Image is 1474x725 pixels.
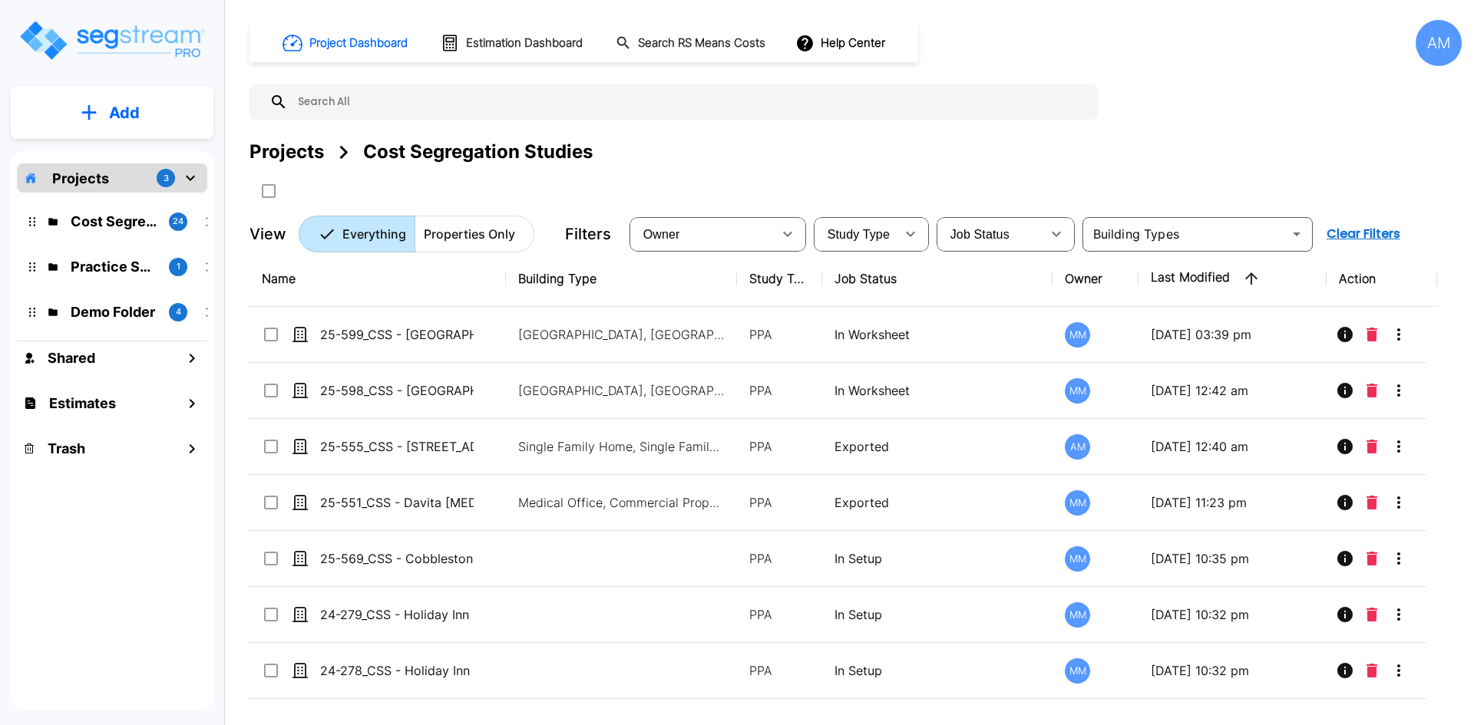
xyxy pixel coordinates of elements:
[834,493,1041,512] p: Exported
[1065,378,1090,404] div: MM
[1087,223,1283,245] input: Building Types
[176,305,181,318] p: 4
[250,251,506,307] th: Name
[950,228,1010,241] span: Job Status
[1330,375,1360,406] button: Info
[792,28,891,58] button: Help Center
[320,381,474,400] p: 25-598_CSS - [GEOGRAPHIC_DATA], [GEOGRAPHIC_DATA] - RJ Hotels LLC - [PERSON_NAME]
[633,213,772,255] div: Select
[424,225,515,243] p: Properties Only
[1360,487,1383,518] button: Delete
[1151,549,1314,568] p: [DATE] 10:35 pm
[18,18,206,62] img: Logo
[299,216,415,252] button: Everything
[1151,493,1314,512] p: [DATE] 11:23 pm
[518,325,725,344] p: [GEOGRAPHIC_DATA], [GEOGRAPHIC_DATA]
[749,381,810,400] p: PPA
[518,437,725,456] p: Single Family Home, Single Family Home Site
[1383,319,1414,350] button: More-Options
[109,101,140,124] p: Add
[1360,543,1383,574] button: Delete
[164,172,169,185] p: 3
[1065,602,1090,628] div: MM
[288,84,1090,120] input: Search All
[48,348,95,368] h1: Shared
[435,27,591,59] button: Estimation Dashboard
[253,176,284,206] button: SelectAll
[834,661,1041,680] p: In Setup
[1151,605,1314,624] p: [DATE] 10:32 pm
[320,493,474,512] p: 25-551_CSS - Davita [MEDICAL_DATA] [GEOGRAPHIC_DATA], [GEOGRAPHIC_DATA] - 29 Meridian LLC - [PERS...
[1360,655,1383,686] button: Delete
[415,216,534,252] button: Properties Only
[1383,375,1414,406] button: More-Options
[834,381,1041,400] p: In Worksheet
[817,213,895,255] div: Select
[1139,251,1327,307] th: Last Modified
[749,437,810,456] p: PPA
[48,438,85,459] h1: Trash
[1065,434,1090,460] div: AM
[309,35,408,52] h1: Project Dashboard
[1383,487,1414,518] button: More-Options
[276,26,416,60] button: Project Dashboard
[1330,599,1360,630] button: Info
[320,437,474,456] p: 25-555_CSS - [STREET_ADDRESS] (Purchase) Council, ID - [PERSON_NAME]
[638,35,765,52] h1: Search RS Means Costs
[320,605,474,624] p: 24-279_CSS - Holiday Inn Express (Renovation) [GEOGRAPHIC_DATA], [GEOGRAPHIC_DATA] - Greens Group...
[749,661,810,680] p: PPA
[1330,319,1360,350] button: Info
[610,28,774,58] button: Search RS Means Costs
[737,251,822,307] th: Study Type
[1360,319,1383,350] button: Delete
[834,605,1041,624] p: In Setup
[320,661,474,680] p: 24-278_CSS - Holiday Inn Express (Purchase) [GEOGRAPHIC_DATA], [GEOGRAPHIC_DATA] - Greens Group 1...
[173,215,183,228] p: 24
[71,211,157,232] p: Cost Segregation Studies
[1151,381,1314,400] p: [DATE] 12:42 am
[1053,251,1138,307] th: Owner
[1065,658,1090,684] div: MM
[250,138,324,166] div: Projects
[299,216,534,252] div: Platform
[1151,325,1314,344] p: [DATE] 03:39 pm
[71,302,157,322] p: Demo Folder
[1330,655,1360,686] button: Info
[1360,431,1383,462] button: Delete
[1065,490,1090,516] div: MM
[518,493,725,512] p: Medical Office, Commercial Property Site
[506,251,737,307] th: Building Type
[11,91,213,135] button: Add
[177,260,180,273] p: 1
[342,225,406,243] p: Everything
[940,213,1041,255] div: Select
[320,325,474,344] p: 25-599_CSS - [GEOGRAPHIC_DATA] [GEOGRAPHIC_DATA], [GEOGRAPHIC_DATA] - RJ Hotels LLC - [PERSON_NAME]
[565,222,611,246] p: Filters
[643,228,680,241] span: Owner
[250,222,286,246] p: View
[1330,431,1360,462] button: Info
[52,168,109,189] p: Projects
[822,251,1053,307] th: Job Status
[49,393,116,414] h1: Estimates
[71,256,157,277] p: Practice Samples
[1416,20,1462,66] div: AM
[834,549,1041,568] p: In Setup
[834,437,1041,456] p: Exported
[828,228,890,241] span: Study Type
[1383,655,1414,686] button: More-Options
[1383,543,1414,574] button: More-Options
[1065,322,1090,348] div: MM
[466,35,583,52] h1: Estimation Dashboard
[1286,223,1307,245] button: Open
[320,549,474,568] p: 25-569_CSS - Cobblestone Apts [GEOGRAPHIC_DATA], [GEOGRAPHIC_DATA] - KDM Development Corp - [PERS...
[363,138,593,166] div: Cost Segregation Studies
[749,325,810,344] p: PPA
[1151,437,1314,456] p: [DATE] 12:40 am
[1320,219,1406,249] button: Clear Filters
[1360,599,1383,630] button: Delete
[1360,375,1383,406] button: Delete
[1327,251,1438,307] th: Action
[1065,546,1090,572] div: MM
[1330,543,1360,574] button: Info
